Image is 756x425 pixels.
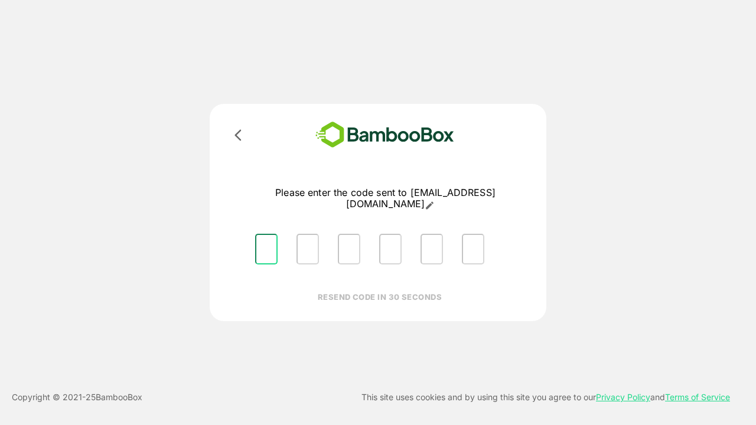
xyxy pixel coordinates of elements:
input: Please enter OTP character 1 [255,234,278,264]
p: Please enter the code sent to [EMAIL_ADDRESS][DOMAIN_NAME] [246,187,525,210]
input: Please enter OTP character 5 [421,234,443,264]
a: Privacy Policy [596,392,650,402]
input: Please enter OTP character 4 [379,234,402,264]
p: Copyright © 2021- 25 BambooBox [12,390,142,404]
p: This site uses cookies and by using this site you agree to our and [361,390,730,404]
input: Please enter OTP character 6 [462,234,484,264]
a: Terms of Service [665,392,730,402]
input: Please enter OTP character 3 [338,234,360,264]
input: Please enter OTP character 2 [296,234,319,264]
img: bamboobox [298,118,471,152]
